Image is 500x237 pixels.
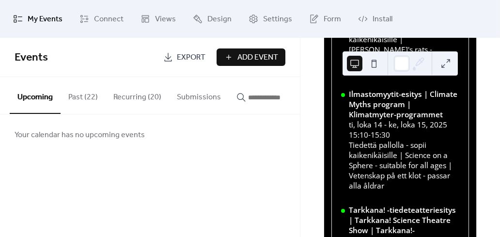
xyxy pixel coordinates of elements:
div: ti, loka 14 - ke, loka 15, 2025 [349,120,459,130]
span: - [368,130,371,140]
button: Submissions [169,77,229,113]
span: Form [324,12,341,27]
span: Events [15,47,48,68]
a: Design [186,4,239,34]
div: Heurekan rotat – sopii kaikenikäisille | [PERSON_NAME]'s rats - suitable for all ages | Heurekas ... [349,24,459,75]
button: Upcoming [10,77,61,114]
div: Tiedettä pallolla - sopii kaikenikäisille | Science on a Sphere - suitable for all ages | Vetensk... [349,140,459,191]
span: Export [177,52,205,63]
a: My Events [6,4,70,34]
span: Settings [263,12,292,27]
span: Connect [94,12,124,27]
a: Settings [241,4,299,34]
span: 15:30 [371,130,390,140]
span: 15:10 [349,130,368,140]
span: Views [155,12,176,27]
a: Connect [72,4,131,34]
button: Add Event [217,48,285,66]
button: Past (22) [61,77,106,113]
a: Install [351,4,400,34]
span: Install [373,12,392,27]
div: Ilmastomyytit-esitys | Climate Myths program | Klimatmyter-programmet [349,89,459,120]
a: Export [156,48,213,66]
span: Your calendar has no upcoming events [15,129,145,141]
span: Add Event [237,52,278,63]
span: Design [207,12,232,27]
a: Form [302,4,348,34]
span: My Events [28,12,62,27]
a: Views [133,4,183,34]
button: Recurring (20) [106,77,169,113]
